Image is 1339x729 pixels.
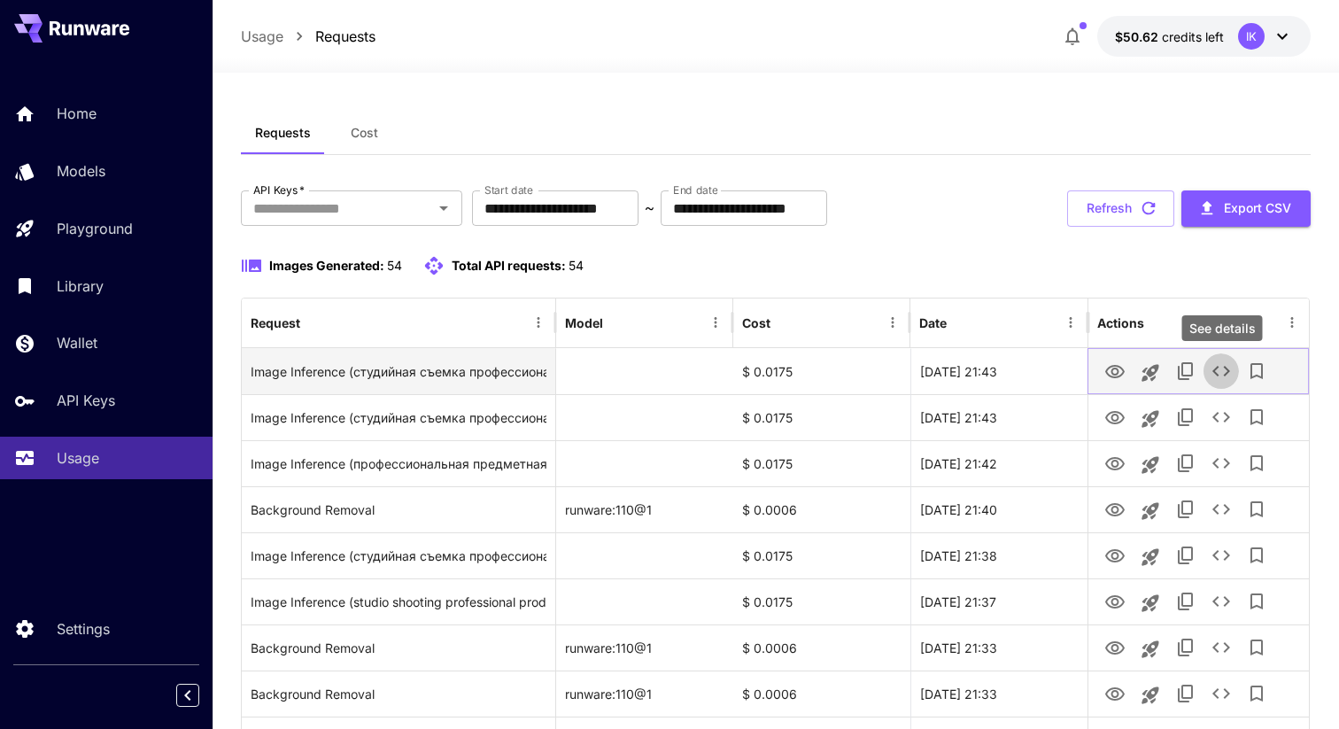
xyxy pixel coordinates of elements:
div: $ 0.0006 [733,671,910,717]
div: Click to copy prompt [251,487,546,532]
div: $ 0.0175 [733,440,910,486]
div: runware:110@1 [556,624,733,671]
div: Click to copy prompt [251,625,546,671]
button: See details [1204,538,1239,573]
button: View Image [1097,399,1133,435]
div: Date [919,315,947,330]
a: Requests [315,26,375,47]
button: Menu [526,310,551,335]
button: Add to library [1239,538,1274,573]
div: 28 Aug, 2025 21:43 [910,348,1087,394]
div: Cost [742,315,770,330]
button: Add to library [1239,584,1274,619]
button: See details [1204,492,1239,527]
div: $ 0.0006 [733,624,910,671]
button: Add to library [1239,353,1274,389]
div: 28 Aug, 2025 21:40 [910,486,1087,532]
div: $ 0.0175 [733,578,910,624]
button: Launch in playground [1133,447,1168,483]
button: Sort [772,310,797,335]
div: $ 0.0006 [733,486,910,532]
button: Refresh [1067,190,1174,227]
span: Requests [255,125,311,141]
button: Add to library [1239,446,1274,481]
div: 28 Aug, 2025 21:37 [910,578,1087,624]
div: Click to copy prompt [251,533,546,578]
button: Add to library [1239,676,1274,711]
button: View Image [1097,353,1133,389]
div: Click to copy prompt [251,349,546,394]
p: Settings [57,618,110,640]
button: Copy TaskUUID [1168,446,1204,481]
button: Sort [605,310,630,335]
span: Total API requests: [452,258,566,273]
button: See details [1204,353,1239,389]
p: Wallet [57,332,97,353]
button: Copy TaskUUID [1168,676,1204,711]
div: Model [565,315,603,330]
div: runware:110@1 [556,486,733,532]
button: Menu [1058,310,1083,335]
button: Launch in playground [1133,493,1168,529]
button: See details [1204,676,1239,711]
button: Launch in playground [1133,401,1168,437]
button: Launch in playground [1133,586,1168,621]
button: Menu [1280,310,1304,335]
button: View Image [1097,537,1133,573]
div: Click to copy prompt [251,441,546,486]
div: runware:110@1 [556,671,733,717]
nav: breadcrumb [241,26,375,47]
div: IK [1238,23,1265,50]
button: Copy TaskUUID [1168,584,1204,619]
button: Export CSV [1181,190,1311,227]
button: Menu [703,310,728,335]
div: 28 Aug, 2025 21:42 [910,440,1087,486]
span: Images Generated: [269,258,384,273]
button: View Image [1097,445,1133,481]
button: Sort [948,310,973,335]
span: Cost [351,125,378,141]
div: $50.61532 [1115,27,1224,46]
button: Add to library [1239,399,1274,435]
button: See details [1204,399,1239,435]
span: $50.62 [1115,29,1162,44]
button: View Image [1097,629,1133,665]
span: 54 [387,258,402,273]
button: See details [1204,584,1239,619]
label: End date [673,182,717,198]
p: ~ [645,198,654,219]
button: Launch in playground [1133,355,1168,391]
button: Copy TaskUUID [1168,538,1204,573]
div: See details [1182,315,1263,341]
button: Menu [880,310,905,335]
button: Copy TaskUUID [1168,399,1204,435]
span: 54 [569,258,584,273]
div: Click to copy prompt [251,579,546,624]
button: $50.61532IK [1097,16,1311,57]
button: Copy TaskUUID [1168,353,1204,389]
button: Launch in playground [1133,632,1168,667]
p: Models [57,160,105,182]
div: Actions [1097,315,1144,330]
button: Launch in playground [1133,678,1168,713]
label: API Keys [253,182,305,198]
label: Start date [484,182,533,198]
button: Launch in playground [1133,539,1168,575]
button: View Image [1097,675,1133,711]
div: 28 Aug, 2025 21:33 [910,671,1087,717]
p: Home [57,103,97,124]
div: $ 0.0175 [733,394,910,440]
button: Sort [302,310,327,335]
button: See details [1204,446,1239,481]
a: Usage [241,26,283,47]
button: Collapse sidebar [176,684,199,707]
div: $ 0.0175 [733,348,910,394]
div: 28 Aug, 2025 21:33 [910,624,1087,671]
div: 28 Aug, 2025 21:38 [910,532,1087,578]
p: Usage [57,447,99,469]
span: credits left [1162,29,1224,44]
div: Collapse sidebar [190,679,213,711]
button: Add to library [1239,630,1274,665]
